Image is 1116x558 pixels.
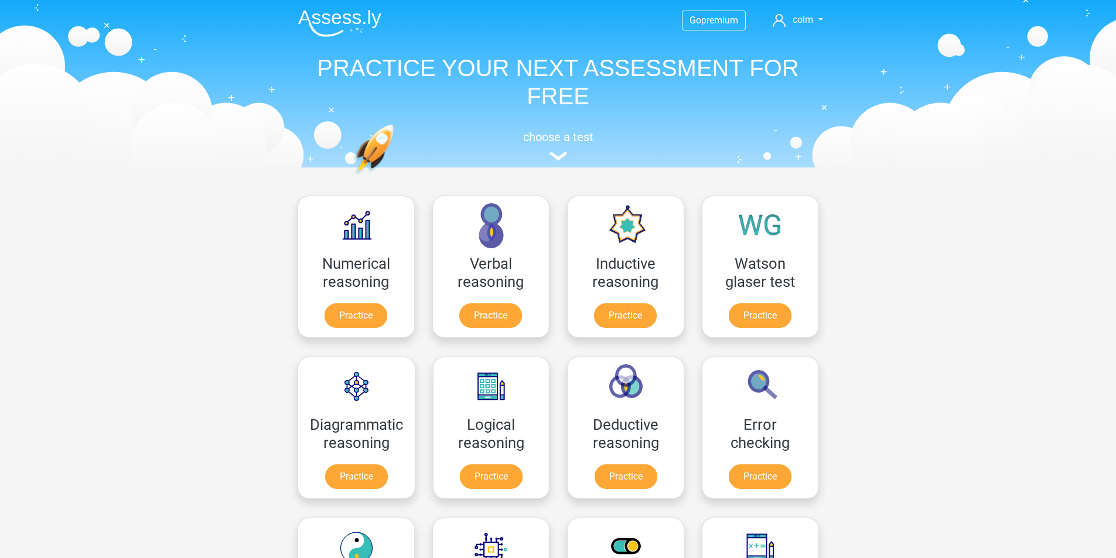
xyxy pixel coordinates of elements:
span: Go [690,15,701,26]
a: Practice [594,303,657,328]
img: Assessly [298,9,381,37]
img: practice [353,124,439,230]
span: colm [793,14,813,25]
a: Practice [459,303,522,328]
a: Practice [460,464,523,489]
img: assessment [550,152,567,160]
span: premium [701,15,738,26]
a: Practice [595,464,657,489]
a: Practice [325,303,387,328]
h1: PRACTICE YOUR NEXT ASSESSMENT FOR FREE [289,54,828,110]
a: choose a test [289,130,828,161]
a: Gopremium [682,12,745,28]
a: Practice [729,303,791,328]
a: colm [768,13,827,27]
a: Practice [325,464,388,489]
h5: choose a test [289,130,828,144]
a: Practice [729,464,791,489]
